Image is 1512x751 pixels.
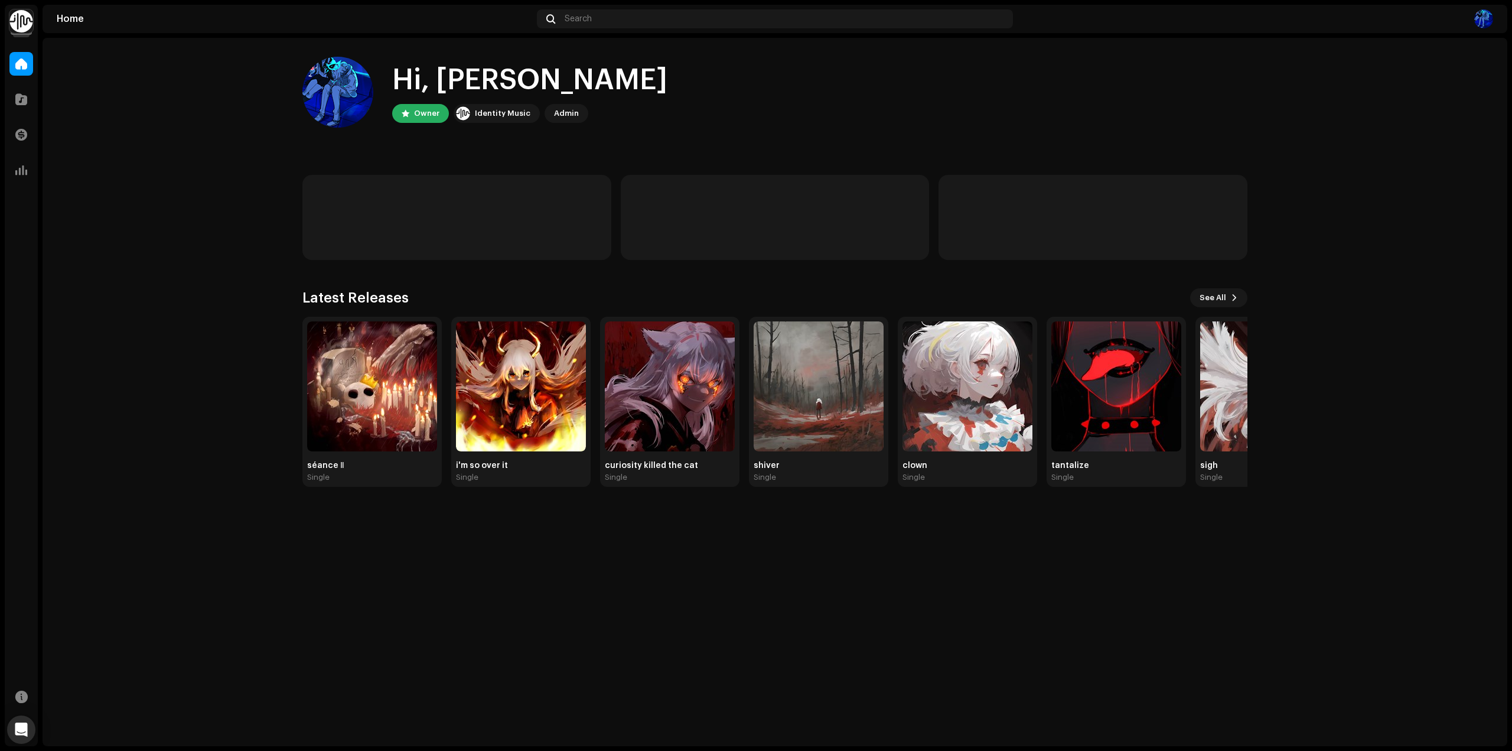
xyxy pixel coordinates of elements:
h3: Latest Releases [302,288,409,307]
div: Single [1200,473,1223,482]
div: shiver [754,461,884,470]
img: c3f08b0a-cf59-4cd9-8047-756e2f63347e [1474,9,1493,28]
div: clown [902,461,1032,470]
div: Single [902,473,925,482]
div: curiosity killed the cat [605,461,735,470]
button: See All [1190,288,1247,307]
div: Hi, [PERSON_NAME] [392,61,667,99]
img: c3f08b0a-cf59-4cd9-8047-756e2f63347e [302,57,373,128]
div: séance Ⅱ [307,461,437,470]
div: Single [754,473,776,482]
img: 0f74c21f-6d1c-4dbc-9196-dbddad53419e [456,106,470,121]
div: Single [456,473,478,482]
div: Home [57,14,532,24]
div: Admin [554,106,579,121]
img: 8bdd8ef7-48f3-459c-bc6e-ff2be682b37d [1051,321,1181,451]
div: Single [605,473,627,482]
img: eadb570d-a906-4646-97cb-63931e08a2df [605,321,735,451]
span: See All [1200,286,1226,310]
div: Open Intercom Messenger [7,716,35,744]
img: 8b635193-654f-4618-95de-6dafd71d6ba8 [902,321,1032,451]
img: 73caf662-8da2-4d69-a65d-150f70f40d03 [307,321,437,451]
div: sigh [1200,461,1330,470]
div: Single [307,473,330,482]
img: 33ccb951-ad23-4c56-9bba-0c2f42e78e1a [456,321,586,451]
div: Owner [414,106,439,121]
div: i'm so over it [456,461,586,470]
div: tantalize [1051,461,1181,470]
img: 0f74c21f-6d1c-4dbc-9196-dbddad53419e [9,9,33,33]
img: 80634628-d897-4505-acd1-8cd380efe407 [1200,321,1330,451]
div: Single [1051,473,1074,482]
img: 3e0eecc6-7332-41e6-9e25-ba367674ac64 [754,321,884,451]
span: Search [565,14,592,24]
div: Identity Music [475,106,530,121]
